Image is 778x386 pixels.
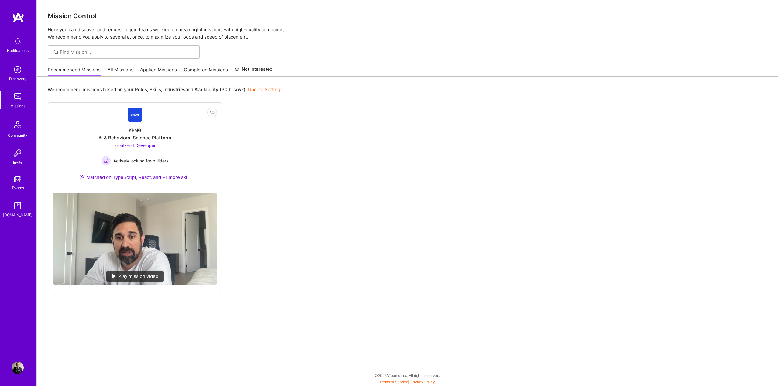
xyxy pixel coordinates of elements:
[12,35,24,47] img: bell
[135,87,147,92] b: Roles
[80,174,190,180] div: Matched on TypeScript, React, and +1 more skill
[60,49,195,55] input: Find Mission...
[3,212,33,218] div: [DOMAIN_NAME]
[128,108,142,122] img: Company Logo
[36,368,778,383] div: © 2025 ATeams Inc., All rights reserved.
[410,380,435,384] a: Privacy Policy
[48,12,767,20] h3: Mission Control
[7,47,29,54] div: Notifications
[235,66,273,77] a: Not Interested
[164,87,185,92] b: Industries
[48,86,283,93] p: We recommend missions based on your , , and .
[12,200,24,212] img: guide book
[12,147,24,159] img: Invite
[113,158,168,164] span: Actively looking for builders
[101,156,111,166] img: Actively looking for builders
[53,108,217,188] a: Company LogoKPMGAI & Behavioral Science PlatformFront-End Developer Actively looking for builders...
[140,67,177,77] a: Applied Missions
[112,274,116,278] img: play
[12,362,24,374] img: User Avatar
[8,132,27,138] div: Community
[129,127,141,133] div: KPMG
[98,135,171,141] div: AI & Behavioral Science Platform
[248,87,283,92] a: Update Settings
[48,67,101,77] a: Recommended Missions
[10,362,25,374] a: User Avatar
[150,87,161,92] b: Skills
[12,185,24,191] div: Tokens
[380,380,435,384] span: |
[380,380,408,384] a: Terms of Service
[13,159,22,166] div: Invite
[106,271,164,282] div: Play mission video
[12,63,24,76] img: discovery
[108,67,133,77] a: All Missions
[210,110,215,115] i: icon EyeClosed
[48,26,767,41] p: Here you can discover and request to join teams working on meaningful missions with high-quality ...
[10,103,25,109] div: Missions
[12,91,24,103] img: teamwork
[53,193,217,285] img: No Mission
[184,67,228,77] a: Completed Missions
[194,87,246,92] b: Availability (30 hrs/wk)
[10,118,25,132] img: Community
[80,174,85,179] img: Ateam Purple Icon
[53,49,60,56] i: icon SearchGrey
[12,12,24,23] img: logo
[114,143,156,148] span: Front-End Developer
[14,176,21,182] img: tokens
[9,76,26,82] div: Discovery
